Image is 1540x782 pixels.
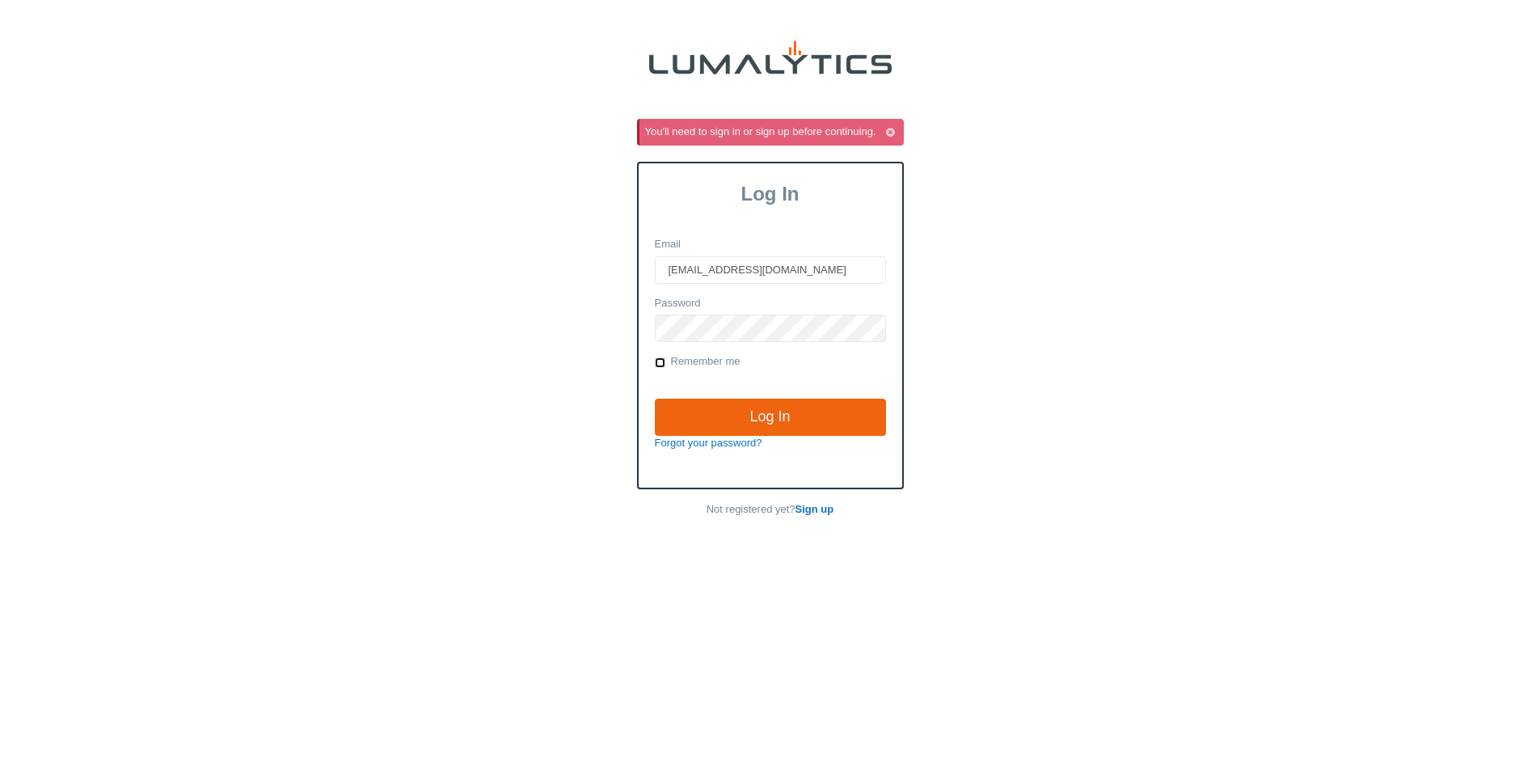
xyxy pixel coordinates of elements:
[639,183,902,205] h3: Log In
[645,125,901,140] div: You'll need to sign in or sign up before continuing.
[655,354,740,370] label: Remember me
[655,399,886,436] input: Log In
[795,503,834,515] a: Sign up
[655,357,665,368] input: Remember me
[649,40,892,74] img: lumalytics-black-e9b537c871f77d9ce8d3a6940f85695cd68c596e3f819dc492052d1098752254.png
[655,237,681,252] label: Email
[655,437,762,449] a: Forgot your password?
[637,502,904,518] p: Not registered yet?
[655,256,886,284] input: Email
[655,296,701,311] label: Password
